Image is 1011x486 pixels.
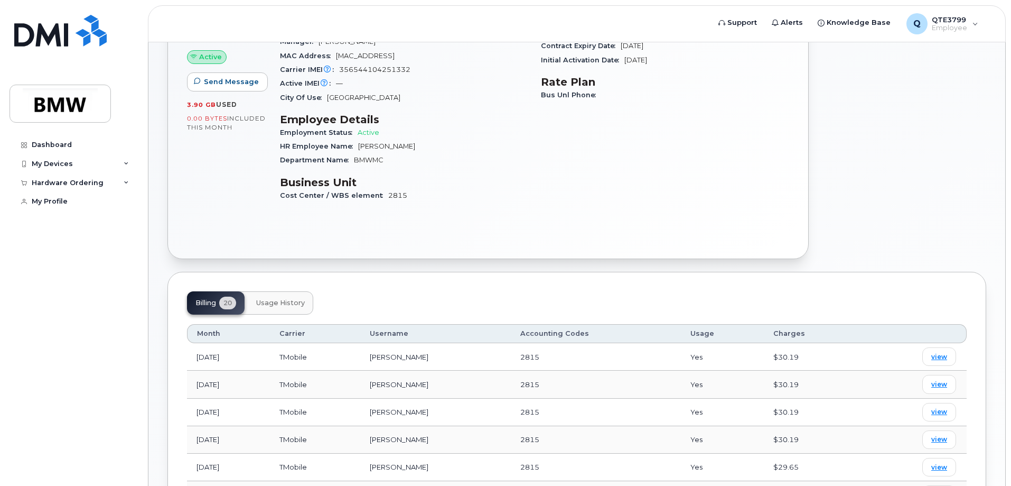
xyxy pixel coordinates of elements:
[280,52,336,60] span: MAC Address
[931,435,947,444] span: view
[781,17,803,28] span: Alerts
[280,66,339,74] span: Carrier IMEI
[336,79,343,87] span: —
[913,17,921,30] span: Q
[360,426,511,454] td: [PERSON_NAME]
[681,371,764,398] td: Yes
[187,324,270,343] th: Month
[621,42,643,50] span: [DATE]
[922,458,956,476] a: view
[922,347,956,366] a: view
[520,463,539,471] span: 2815
[773,462,853,472] div: $29.65
[727,17,757,28] span: Support
[270,371,360,398] td: TMobile
[360,324,511,343] th: Username
[931,463,947,472] span: view
[256,299,305,307] span: Usage History
[360,343,511,371] td: [PERSON_NAME]
[270,454,360,481] td: TMobile
[187,371,270,398] td: [DATE]
[511,324,681,343] th: Accounting Codes
[931,352,947,362] span: view
[280,191,388,199] span: Cost Center / WBS element
[204,77,259,87] span: Send Message
[187,454,270,481] td: [DATE]
[187,101,216,108] span: 3.90 GB
[280,176,528,189] h3: Business Unit
[360,454,511,481] td: [PERSON_NAME]
[827,17,891,28] span: Knowledge Base
[270,399,360,426] td: TMobile
[541,76,789,88] h3: Rate Plan
[280,156,354,164] span: Department Name
[360,371,511,398] td: [PERSON_NAME]
[773,352,853,362] div: $30.19
[187,426,270,454] td: [DATE]
[965,440,1003,478] iframe: Messenger Launcher
[520,435,539,444] span: 2815
[336,52,395,60] span: [MAC_ADDRESS]
[931,407,947,417] span: view
[358,142,415,150] span: [PERSON_NAME]
[280,129,358,136] span: Employment Status
[280,113,528,126] h3: Employee Details
[187,399,270,426] td: [DATE]
[187,72,268,91] button: Send Message
[922,375,956,393] a: view
[932,24,967,32] span: Employee
[681,343,764,371] td: Yes
[773,380,853,390] div: $30.19
[681,454,764,481] td: Yes
[681,399,764,426] td: Yes
[711,12,764,33] a: Support
[280,142,358,150] span: HR Employee Name
[270,426,360,454] td: TMobile
[358,129,379,136] span: Active
[199,52,222,62] span: Active
[354,156,383,164] span: BMWMC
[187,115,227,122] span: 0.00 Bytes
[624,56,647,64] span: [DATE]
[764,324,862,343] th: Charges
[681,324,764,343] th: Usage
[773,435,853,445] div: $30.19
[922,430,956,449] a: view
[931,380,947,389] span: view
[280,79,336,87] span: Active IMEI
[280,94,327,102] span: City Of Use
[764,12,810,33] a: Alerts
[520,353,539,361] span: 2815
[327,94,400,102] span: [GEOGRAPHIC_DATA]
[681,426,764,454] td: Yes
[520,380,539,389] span: 2815
[270,324,360,343] th: Carrier
[360,399,511,426] td: [PERSON_NAME]
[388,191,407,199] span: 2815
[773,407,853,417] div: $30.19
[520,408,539,416] span: 2815
[270,343,360,371] td: TMobile
[339,66,410,74] span: 356544104251332
[541,42,621,50] span: Contract Expiry Date
[932,15,967,24] span: QTE3799
[810,12,898,33] a: Knowledge Base
[899,13,986,34] div: QTE3799
[541,91,601,99] span: Bus Unl Phone
[187,343,270,371] td: [DATE]
[922,403,956,421] a: view
[216,100,237,108] span: used
[541,56,624,64] span: Initial Activation Date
